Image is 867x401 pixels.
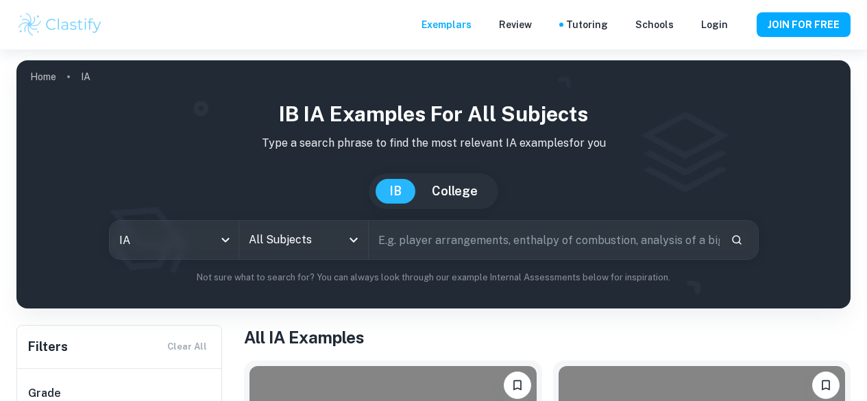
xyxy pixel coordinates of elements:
p: Type a search phrase to find the most relevant IA examples for you [27,135,840,151]
button: IB [376,179,415,204]
button: Please log in to bookmark exemplars [812,372,840,399]
h1: All IA Examples [244,325,851,350]
p: Not sure what to search for? You can always look through our example Internal Assessments below f... [27,271,840,284]
p: Review [499,17,532,32]
button: JOIN FOR FREE [757,12,851,37]
a: Schools [635,17,674,32]
button: Help and Feedback [739,21,746,28]
button: Search [725,228,748,252]
button: Open [344,230,363,250]
a: Tutoring [566,17,608,32]
button: College [418,179,491,204]
input: E.g. player arrangements, enthalpy of combustion, analysis of a big city... [369,221,720,259]
a: Home [30,67,56,86]
div: IA [110,221,239,259]
h6: Filters [28,337,68,356]
a: Login [701,17,728,32]
h1: IB IA examples for all subjects [27,99,840,130]
img: Clastify logo [16,11,103,38]
p: IA [81,69,90,84]
p: Exemplars [422,17,472,32]
button: Please log in to bookmark exemplars [504,372,531,399]
img: profile cover [16,60,851,308]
